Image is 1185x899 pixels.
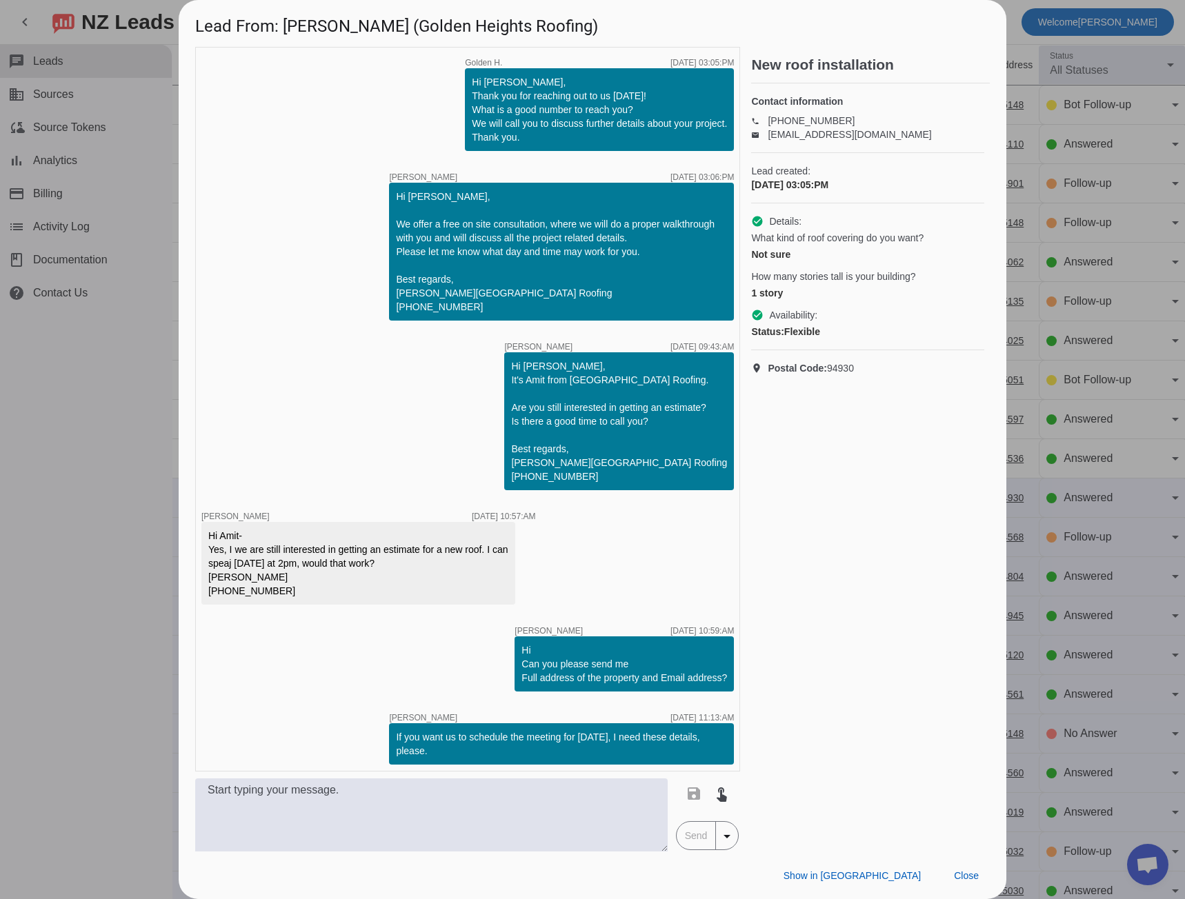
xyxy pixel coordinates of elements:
[713,785,730,802] mat-icon: touch_app
[670,59,734,67] div: [DATE] 03:05:PM
[751,325,984,339] div: Flexible
[768,361,854,375] span: 94930
[389,173,457,181] span: [PERSON_NAME]
[751,131,768,138] mat-icon: email
[396,190,727,314] div: Hi [PERSON_NAME], We offer a free on site consultation, where we will do a proper walkthrough wit...
[472,512,535,521] div: [DATE] 10:57:AM
[208,529,508,598] div: Hi Amit- Yes, I we are still interested in getting an estimate for a new roof. I can speaj [DATE]...
[511,359,727,483] div: Hi [PERSON_NAME], It's Amit from [GEOGRAPHIC_DATA] Roofing. Are you still interested in getting a...
[465,59,502,67] span: Golden H.
[504,343,572,351] span: [PERSON_NAME]
[769,308,817,322] span: Availability:
[751,164,984,178] span: Lead created:
[768,115,855,126] a: [PHONE_NUMBER]
[670,173,734,181] div: [DATE] 03:06:PM
[389,714,457,722] span: [PERSON_NAME]
[751,215,764,228] mat-icon: check_circle
[773,863,932,888] button: Show in [GEOGRAPHIC_DATA]
[670,714,734,722] div: [DATE] 11:13:AM
[201,512,270,521] span: [PERSON_NAME]
[751,94,984,108] h4: Contact information
[943,863,990,888] button: Close
[751,309,764,321] mat-icon: check_circle
[751,270,915,283] span: How many stories tall is your building?
[751,231,924,245] span: What kind of roof covering do you want?
[768,363,827,374] strong: Postal Code:
[769,214,801,228] span: Details:
[472,75,727,144] div: Hi [PERSON_NAME], Thank you for reaching out to us [DATE]! What is a good number to reach you? We...
[751,117,768,124] mat-icon: phone
[670,343,734,351] div: [DATE] 09:43:AM
[396,730,727,758] div: If you want us to schedule the meeting for [DATE], I need these details, please.
[751,58,990,72] h2: New roof installation
[670,627,734,635] div: [DATE] 10:59:AM
[521,643,727,685] div: Hi Can you please send me Full address of the property and Email address?
[954,870,979,881] span: Close
[515,627,583,635] span: [PERSON_NAME]
[784,870,921,881] span: Show in [GEOGRAPHIC_DATA]
[751,286,984,300] div: 1 story
[719,828,735,845] mat-icon: arrow_drop_down
[751,248,984,261] div: Not sure
[751,363,768,374] mat-icon: location_on
[751,178,984,192] div: [DATE] 03:05:PM
[768,129,931,140] a: [EMAIL_ADDRESS][DOMAIN_NAME]
[751,326,784,337] strong: Status:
